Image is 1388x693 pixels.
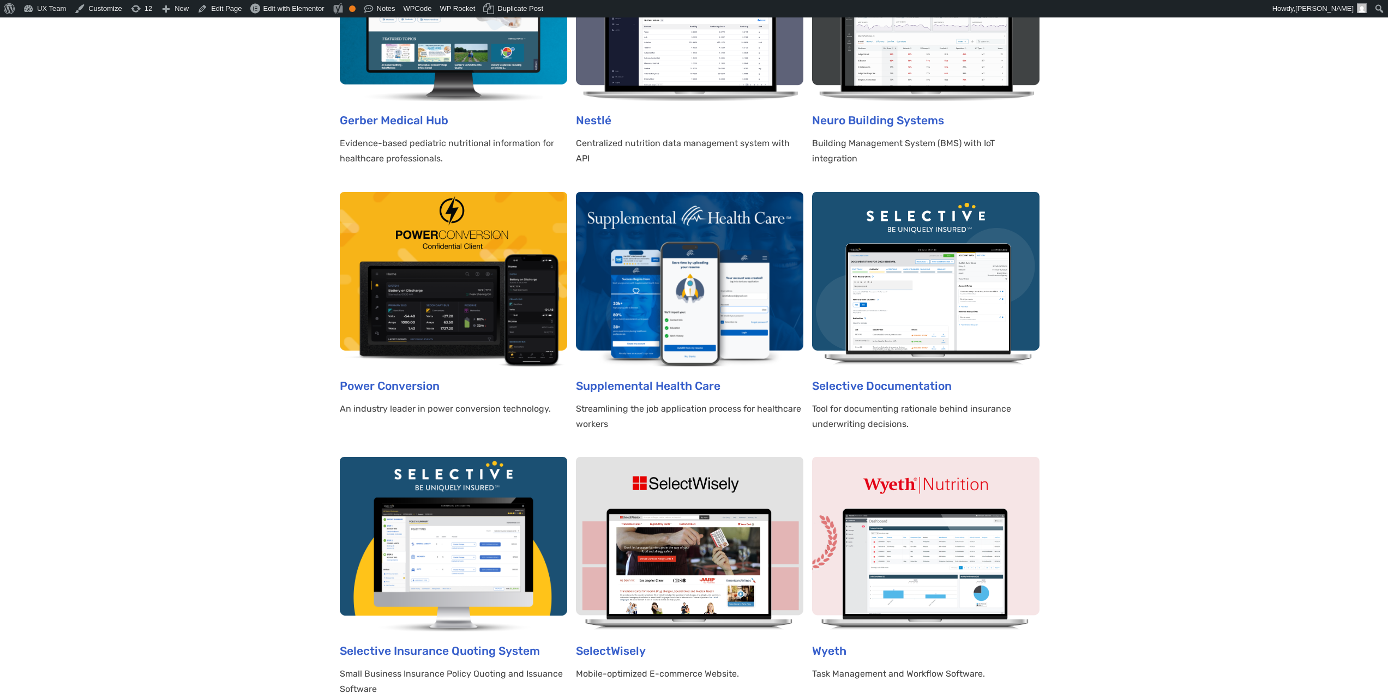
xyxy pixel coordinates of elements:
span: Edit with Elementor [263,4,325,13]
a: Wyeth [812,644,846,658]
a: Nestlé [576,113,611,127]
p: Streamlining the job application process for healthcare workers [576,401,803,432]
p: Building Management System (BMS) with IoT integration​ [812,136,1040,166]
p: Centralized nutrition data management system with API [576,136,803,166]
span: Subscribe to UX Team newsletter. [14,152,424,161]
img: For Wyeth, we designed a task management and workflow application for users to assign and track a... [812,457,1040,631]
img: SelectWisely [576,457,803,631]
p: Mobile-optimized E-commerce Website. [576,666,803,682]
p: An industry leader in power conversion technology. [340,401,567,417]
div: OK [349,5,356,12]
a: Neuro Building Systems [812,113,944,127]
a: Gerber Medical Hub [340,113,448,127]
img: Selective Documentation [812,192,1040,366]
img: Supplemental Health Care asked us to redesign their job application to improve the user experienc... [576,192,803,366]
p: Evidence-based pediatric nutritional information for healthcare professionals. [340,136,567,166]
input: Subscribe to UX Team newsletter. [3,153,10,160]
p: Task Management and Workflow Software. [812,666,1040,682]
span: [PERSON_NAME] [1295,4,1354,13]
iframe: Chat Widget [1333,641,1388,693]
a: Supplemental Health Care [576,379,720,393]
img: Power Conversion Confidential Client [340,192,567,366]
a: SelectWisely [576,644,646,658]
a: Power Conversion [340,379,440,393]
img: UX Design for Selective Insurance [340,457,567,631]
a: Selective Documentation [812,379,952,393]
span: Last Name [214,1,253,10]
p: Tool for documenting rationale behind insurance underwriting decisions. [812,401,1040,432]
a: Selective Insurance Quoting System [340,644,540,658]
